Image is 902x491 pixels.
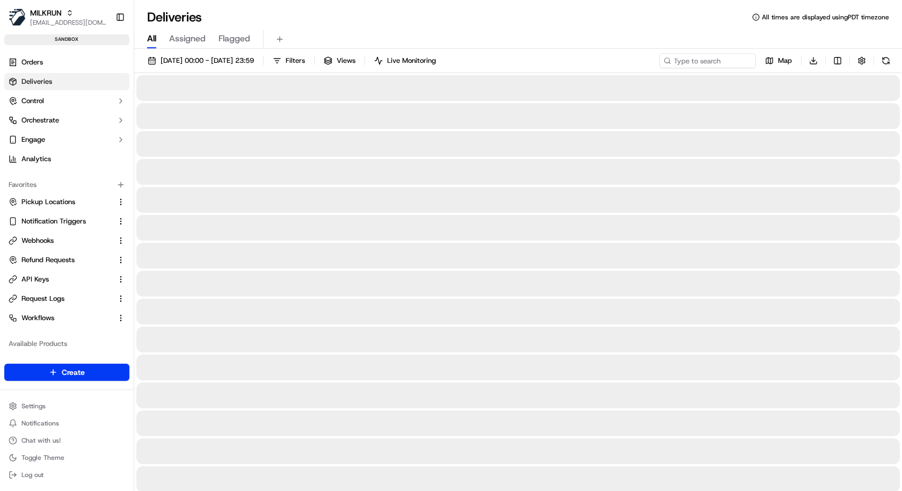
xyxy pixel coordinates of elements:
span: [DATE] 00:00 - [DATE] 23:59 [161,56,254,66]
a: Workflows [9,313,112,323]
span: Create [62,367,85,378]
button: Log out [4,467,129,482]
button: MILKRUN [30,8,62,18]
span: All [147,32,156,45]
span: Notification Triggers [21,216,86,226]
span: Refund Requests [21,255,75,265]
button: Settings [4,399,129,414]
span: Filters [286,56,305,66]
span: Analytics [21,154,51,164]
span: Toggle Theme [21,453,64,462]
button: Refresh [878,53,893,68]
button: Create [4,364,129,381]
a: Request Logs [9,294,112,304]
span: Assigned [169,32,206,45]
button: Webhooks [4,232,129,249]
span: Control [21,96,44,106]
span: Settings [21,402,46,410]
button: MILKRUNMILKRUN[EMAIL_ADDRESS][DOMAIN_NAME] [4,4,111,30]
button: API Keys [4,271,129,288]
span: Engage [21,135,45,145]
button: Live Monitoring [369,53,441,68]
span: Pickup Locations [21,197,75,207]
div: sandbox [4,34,129,45]
span: Orchestrate [21,115,59,125]
div: Available Products [4,335,129,352]
button: Orchestrate [4,112,129,129]
span: API Keys [21,275,49,284]
span: Flagged [219,32,250,45]
span: Notifications [21,419,59,428]
span: Workflows [21,313,54,323]
a: Pickup Locations [9,197,112,207]
span: Views [337,56,355,66]
button: Notification Triggers [4,213,129,230]
button: [DATE] 00:00 - [DATE] 23:59 [143,53,259,68]
a: Analytics [4,150,129,168]
button: [EMAIL_ADDRESS][DOMAIN_NAME] [30,18,107,27]
button: Workflows [4,309,129,327]
button: Map [760,53,797,68]
a: Deliveries [4,73,129,90]
span: All times are displayed using PDT timezone [762,13,889,21]
a: Notification Triggers [9,216,112,226]
button: Pickup Locations [4,193,129,211]
span: Live Monitoring [387,56,436,66]
button: Views [319,53,360,68]
button: Refund Requests [4,251,129,269]
a: Webhooks [9,236,112,245]
button: Engage [4,131,129,148]
button: Toggle Theme [4,450,129,465]
button: Filters [268,53,310,68]
button: Control [4,92,129,110]
input: Type to search [659,53,756,68]
a: Refund Requests [9,255,112,265]
button: Notifications [4,416,129,431]
div: Favorites [4,176,129,193]
button: Request Logs [4,290,129,307]
span: Orders [21,57,43,67]
span: Request Logs [21,294,64,304]
span: Deliveries [21,77,52,86]
span: Webhooks [21,236,54,245]
span: Log out [21,471,43,479]
span: Chat with us! [21,436,61,445]
img: MILKRUN [9,9,26,26]
span: Map [778,56,792,66]
button: Chat with us! [4,433,129,448]
h1: Deliveries [147,9,202,26]
a: Orders [4,54,129,71]
a: API Keys [9,275,112,284]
